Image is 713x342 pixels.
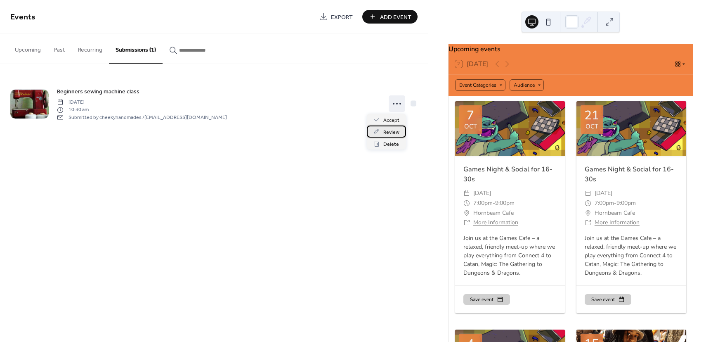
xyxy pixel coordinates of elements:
[595,198,614,208] span: 7:00pm
[109,33,163,64] button: Submissions (1)
[57,106,227,114] span: 10:30 am
[383,140,399,149] span: Delete
[47,33,71,63] button: Past
[8,33,47,63] button: Upcoming
[467,109,474,122] div: 7
[576,234,686,277] div: Join us at the Games Cafe – a relaxed, friendly meet-up where we play everything from Connect 4 t...
[586,123,598,130] div: Oct
[585,208,591,218] div: ​
[463,218,470,228] div: ​
[493,198,495,208] span: -
[383,128,399,137] span: Review
[584,109,599,122] div: 21
[463,188,470,198] div: ​
[495,198,515,208] span: 9:00pm
[585,165,674,184] a: Games Night & Social for 16-30s
[614,198,616,208] span: -
[595,188,612,198] span: [DATE]
[585,218,591,228] div: ​
[57,114,227,121] span: Submitted by cheekyhandmades / [EMAIL_ADDRESS][DOMAIN_NAME]
[464,123,477,130] div: Oct
[463,294,510,305] button: Save event
[10,9,35,25] span: Events
[362,10,418,24] button: Add Event
[595,218,640,226] a: More Information
[463,198,470,208] div: ​
[331,13,353,21] span: Export
[473,188,491,198] span: [DATE]
[57,87,139,96] a: Beginners sewing machine class
[463,165,552,184] a: Games Night & Social for 16-30s
[616,198,636,208] span: 9:00pm
[71,33,109,63] button: Recurring
[57,99,227,106] span: [DATE]
[383,116,399,125] span: Accept
[455,234,565,277] div: Join us at the Games Cafe – a relaxed, friendly meet-up where we play everything from Connect 4 t...
[585,198,591,208] div: ​
[473,208,514,218] span: Hornbeam Cafe
[585,294,631,305] button: Save event
[585,188,591,198] div: ​
[380,13,411,21] span: Add Event
[595,208,635,218] span: Hornbeam Cafe
[473,198,493,208] span: 7:00pm
[473,218,518,226] a: More Information
[449,44,693,54] div: Upcoming events
[313,10,359,24] a: Export
[463,208,470,218] div: ​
